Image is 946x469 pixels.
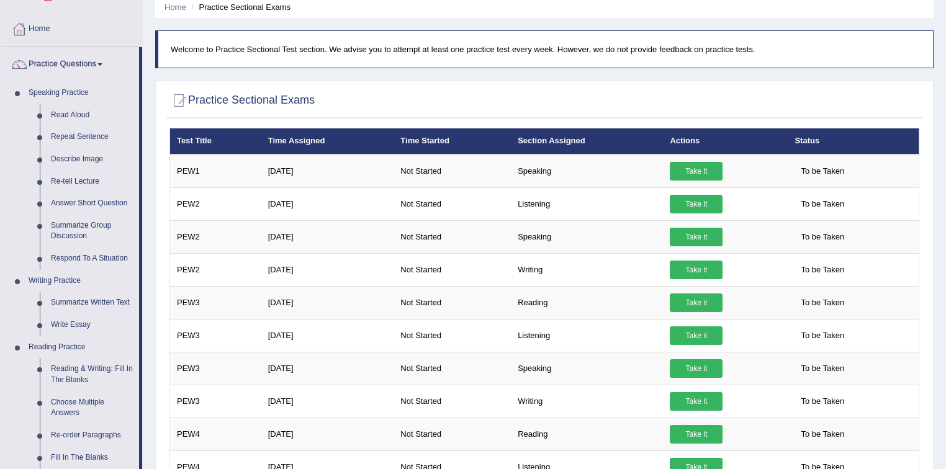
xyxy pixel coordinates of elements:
[795,425,850,444] span: To be Taken
[23,270,139,292] a: Writing Practice
[511,385,663,418] td: Writing
[164,2,186,12] a: Home
[394,286,511,319] td: Not Started
[170,319,261,352] td: PEW3
[394,352,511,385] td: Not Started
[511,128,663,154] th: Section Assigned
[170,220,261,253] td: PEW2
[261,418,394,450] td: [DATE]
[511,319,663,352] td: Listening
[45,248,139,270] a: Respond To A Situation
[670,293,723,312] a: Take it
[45,148,139,171] a: Describe Image
[23,336,139,359] a: Reading Practice
[795,293,850,312] span: To be Taken
[23,82,139,104] a: Speaking Practice
[169,91,315,110] h2: Practice Sectional Exams
[261,352,394,385] td: [DATE]
[795,392,850,411] span: To be Taken
[511,253,663,286] td: Writing
[795,228,850,246] span: To be Taken
[45,171,139,193] a: Re-tell Lecture
[511,352,663,385] td: Speaking
[188,1,291,13] li: Practice Sectional Exams
[45,192,139,215] a: Answer Short Question
[45,424,139,447] a: Re-order Paragraphs
[394,220,511,253] td: Not Started
[261,187,394,220] td: [DATE]
[394,319,511,352] td: Not Started
[670,392,723,411] a: Take it
[670,195,723,213] a: Take it
[261,385,394,418] td: [DATE]
[795,359,850,378] span: To be Taken
[170,385,261,418] td: PEW3
[511,418,663,450] td: Reading
[261,286,394,319] td: [DATE]
[670,425,723,444] a: Take it
[261,319,394,352] td: [DATE]
[45,358,139,391] a: Reading & Writing: Fill In The Blanks
[45,391,139,424] a: Choose Multiple Answers
[45,447,139,469] a: Fill In The Blanks
[170,253,261,286] td: PEW2
[670,261,723,279] a: Take it
[511,154,663,188] td: Speaking
[670,359,723,378] a: Take it
[170,128,261,154] th: Test Title
[261,253,394,286] td: [DATE]
[788,128,919,154] th: Status
[795,162,850,181] span: To be Taken
[45,126,139,148] a: Repeat Sentence
[45,215,139,248] a: Summarize Group Discussion
[1,12,142,43] a: Home
[394,253,511,286] td: Not Started
[394,418,511,450] td: Not Started
[511,286,663,319] td: Reading
[670,326,723,345] a: Take it
[170,418,261,450] td: PEW4
[670,228,723,246] a: Take it
[170,187,261,220] td: PEW2
[45,314,139,336] a: Write Essay
[511,187,663,220] td: Listening
[394,385,511,418] td: Not Started
[1,47,139,78] a: Practice Questions
[511,220,663,253] td: Speaking
[170,286,261,319] td: PEW3
[261,154,394,188] td: [DATE]
[795,261,850,279] span: To be Taken
[170,352,261,385] td: PEW3
[795,195,850,213] span: To be Taken
[170,154,261,188] td: PEW1
[663,128,788,154] th: Actions
[795,326,850,345] span: To be Taken
[171,43,921,55] p: Welcome to Practice Sectional Test section. We advise you to attempt at least one practice test e...
[394,154,511,188] td: Not Started
[261,220,394,253] td: [DATE]
[670,162,723,181] a: Take it
[394,187,511,220] td: Not Started
[45,292,139,314] a: Summarize Written Text
[45,104,139,127] a: Read Aloud
[394,128,511,154] th: Time Started
[261,128,394,154] th: Time Assigned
